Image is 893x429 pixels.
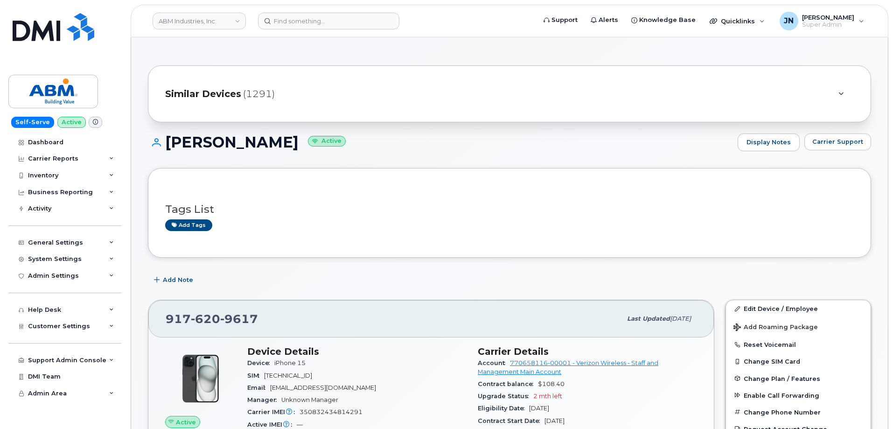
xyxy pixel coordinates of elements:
span: Add Note [163,275,193,284]
a: Add tags [165,219,212,231]
span: Similar Devices [165,87,241,101]
span: $108.40 [538,380,565,387]
span: 350832434814291 [300,408,363,415]
button: Add Note [148,272,201,288]
span: 917 [166,312,258,326]
span: Contract Start Date [478,417,544,424]
button: Carrier Support [804,134,871,150]
a: Display Notes [738,134,800,151]
span: Eligibility Date [478,405,529,412]
span: Change Plan / Features [744,375,820,382]
button: Add Roaming Package [726,317,871,336]
span: Add Roaming Package [733,324,818,332]
span: Carrier Support [812,137,863,146]
span: [TECHNICAL_ID] [264,372,312,379]
button: Reset Voicemail [726,336,871,353]
span: Device [247,359,274,366]
span: [DATE] [529,405,549,412]
a: Edit Device / Employee [726,300,871,317]
span: SIM [247,372,264,379]
span: Manager [247,396,281,403]
span: 9617 [220,312,258,326]
button: Enable Call Forwarding [726,387,871,404]
button: Change Plan / Features [726,370,871,387]
span: Carrier IMEI [247,408,300,415]
span: iPhone 15 [274,359,306,366]
span: Unknown Manager [281,396,338,403]
span: (1291) [243,87,275,101]
button: Change SIM Card [726,353,871,370]
span: 2 mth left [533,393,562,400]
span: Active IMEI [247,421,297,428]
span: Contract balance [478,380,538,387]
span: Upgrade Status [478,393,533,400]
span: Last updated [627,315,670,322]
h3: Carrier Details [478,346,697,357]
span: — [297,421,303,428]
h3: Device Details [247,346,467,357]
button: Change Phone Number [726,404,871,421]
a: 770658116-00001 - Verizon Wireless - Staff and Management Main Account [478,359,658,375]
span: Account [478,359,510,366]
h3: Tags List [165,204,854,215]
span: [EMAIL_ADDRESS][DOMAIN_NAME] [270,384,376,391]
span: [DATE] [670,315,691,322]
span: Enable Call Forwarding [744,392,819,399]
span: 620 [191,312,220,326]
img: iPhone_15_Black.png [173,351,229,407]
span: Active [176,418,196,427]
span: Email [247,384,270,391]
span: [DATE] [544,417,565,424]
h1: [PERSON_NAME] [148,134,733,150]
small: Active [308,136,346,147]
